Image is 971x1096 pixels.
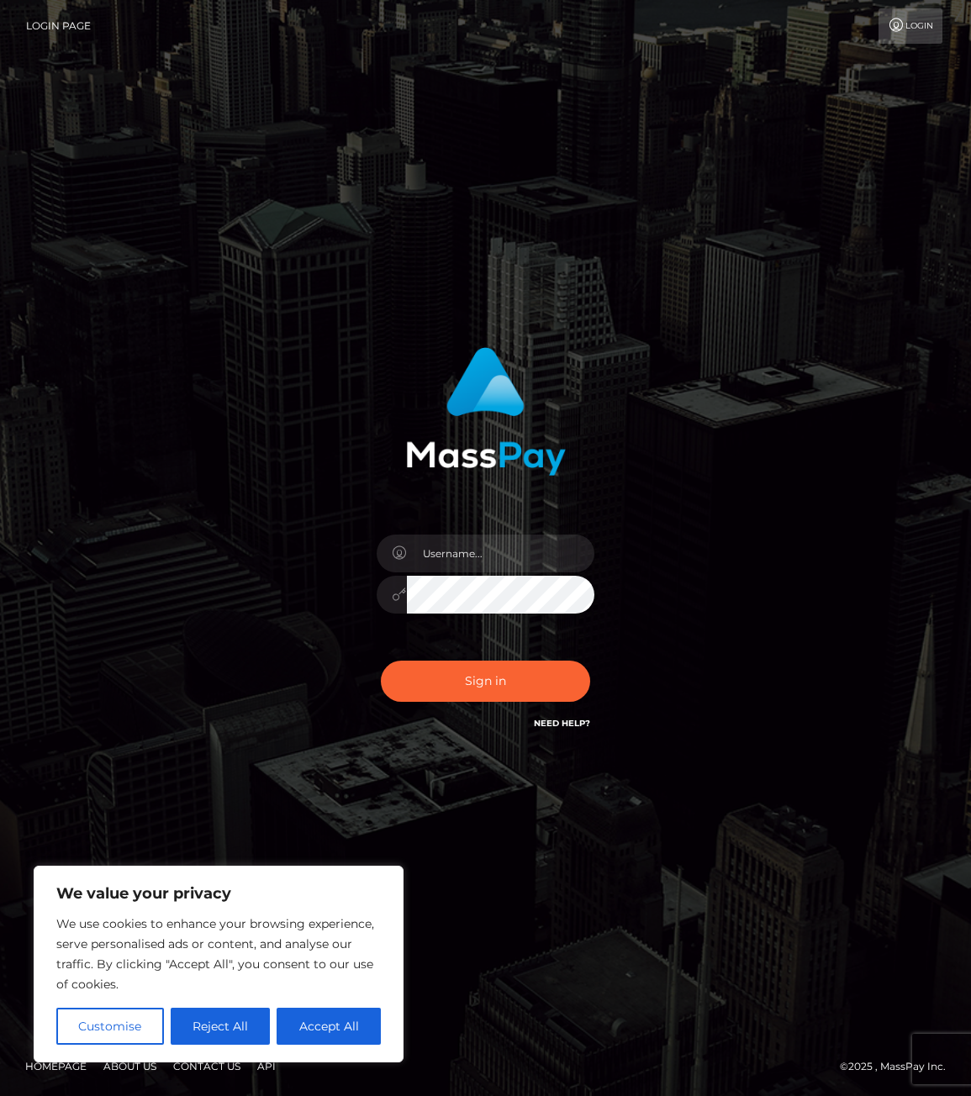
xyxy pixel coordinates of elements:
[166,1053,247,1079] a: Contact Us
[251,1053,282,1079] a: API
[406,347,566,476] img: MassPay Login
[534,718,590,729] a: Need Help?
[879,8,942,44] a: Login
[840,1057,958,1076] div: © 2025 , MassPay Inc.
[56,883,381,904] p: We value your privacy
[171,1008,271,1045] button: Reject All
[97,1053,163,1079] a: About Us
[407,535,595,572] input: Username...
[18,1053,93,1079] a: Homepage
[26,8,91,44] a: Login Page
[277,1008,381,1045] button: Accept All
[34,866,404,1062] div: We value your privacy
[381,661,591,702] button: Sign in
[56,1008,164,1045] button: Customise
[56,914,381,994] p: We use cookies to enhance your browsing experience, serve personalised ads or content, and analys...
